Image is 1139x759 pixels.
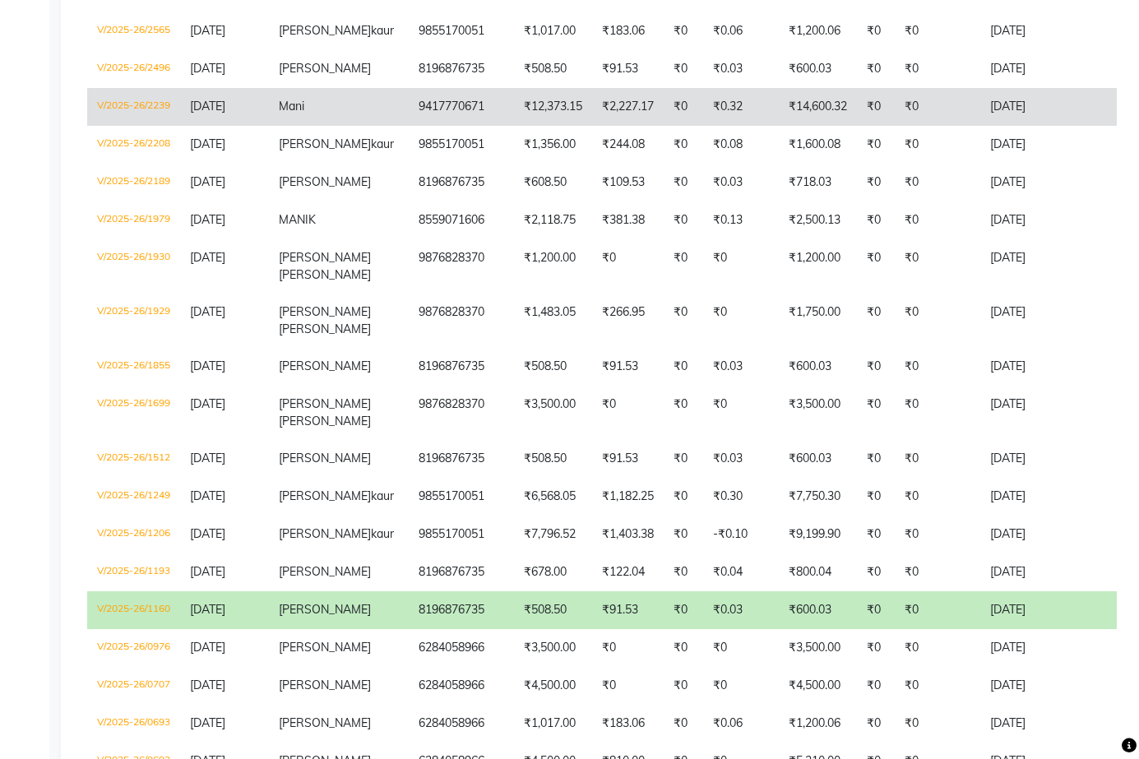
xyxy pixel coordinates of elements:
td: ₹0 [703,294,779,348]
span: [PERSON_NAME] [279,678,371,692]
td: ₹0 [895,239,980,294]
td: [DATE] [980,12,1107,50]
td: ₹3,500.00 [514,629,592,667]
span: [DATE] [190,23,225,38]
td: ₹0 [703,629,779,667]
td: 8196876735 [409,440,514,478]
td: ₹0 [664,88,703,126]
td: ₹0 [895,478,980,516]
td: [DATE] [980,516,1107,553]
td: ₹0 [664,667,703,705]
td: [DATE] [980,667,1107,705]
span: [PERSON_NAME] [279,414,371,428]
td: ₹0 [664,126,703,164]
td: ₹0 [895,126,980,164]
td: V/2025-26/2208 [87,126,180,164]
td: ₹0 [592,667,664,705]
td: ₹508.50 [514,591,592,629]
td: ₹1,600.08 [779,126,857,164]
td: ₹0 [895,440,980,478]
span: [PERSON_NAME] [279,61,371,76]
span: [DATE] [190,526,225,541]
td: ₹3,500.00 [779,629,857,667]
td: ₹0 [703,667,779,705]
span: MANIK [279,212,316,227]
td: 6284058966 [409,667,514,705]
span: [DATE] [190,61,225,76]
span: [DATE] [190,212,225,227]
td: ₹0.03 [703,440,779,478]
td: [DATE] [980,239,1107,294]
td: ₹0.30 [703,478,779,516]
td: ₹2,227.17 [592,88,664,126]
td: ₹2,118.75 [514,201,592,239]
td: ₹0 [664,386,703,440]
td: ₹183.06 [592,705,664,743]
td: ₹0.03 [703,591,779,629]
td: ₹3,500.00 [779,386,857,440]
td: ₹0.06 [703,705,779,743]
td: ₹0 [664,164,703,201]
td: ₹0 [664,516,703,553]
td: ₹0.06 [703,12,779,50]
td: V/2025-26/1699 [87,386,180,440]
span: [DATE] [190,174,225,189]
td: ₹0.04 [703,553,779,591]
span: [PERSON_NAME] [279,451,371,465]
td: 8196876735 [409,591,514,629]
td: ₹1,017.00 [514,12,592,50]
td: ₹0 [857,705,895,743]
td: 8196876735 [409,164,514,201]
td: ₹0 [664,629,703,667]
td: ₹0 [857,629,895,667]
td: V/2025-26/1249 [87,478,180,516]
td: ₹600.03 [779,50,857,88]
td: ₹600.03 [779,348,857,386]
td: V/2025-26/1512 [87,440,180,478]
td: ₹0 [857,386,895,440]
td: [DATE] [980,478,1107,516]
td: ₹0 [895,348,980,386]
td: 9855170051 [409,516,514,553]
td: [DATE] [980,164,1107,201]
span: [DATE] [190,304,225,319]
span: kaur [371,23,394,38]
span: [PERSON_NAME] [279,396,371,411]
td: ₹0 [703,386,779,440]
td: 8559071606 [409,201,514,239]
td: ₹91.53 [592,440,664,478]
span: [DATE] [190,640,225,655]
span: [DATE] [190,602,225,617]
td: ₹91.53 [592,591,664,629]
td: ₹0 [664,50,703,88]
td: ₹0 [895,516,980,553]
td: ₹0 [895,386,980,440]
span: [DATE] [190,250,225,265]
td: ₹0 [895,629,980,667]
td: ₹0.03 [703,164,779,201]
span: [DATE] [190,451,225,465]
td: V/2025-26/1160 [87,591,180,629]
td: ₹91.53 [592,348,664,386]
td: ₹0 [703,239,779,294]
td: ₹0 [895,667,980,705]
td: V/2025-26/1930 [87,239,180,294]
td: ₹244.08 [592,126,664,164]
td: ₹91.53 [592,50,664,88]
td: ₹508.50 [514,50,592,88]
td: ₹1,200.06 [779,12,857,50]
td: ₹1,750.00 [779,294,857,348]
span: [DATE] [190,359,225,373]
td: ₹600.03 [779,440,857,478]
td: ₹0 [664,294,703,348]
td: ₹0 [895,201,980,239]
td: 9855170051 [409,126,514,164]
td: ₹508.50 [514,440,592,478]
td: ₹0.32 [703,88,779,126]
td: 9876828370 [409,294,514,348]
td: ₹109.53 [592,164,664,201]
td: ₹1,017.00 [514,705,592,743]
td: [DATE] [980,88,1107,126]
td: ₹0 [664,478,703,516]
td: ₹608.50 [514,164,592,201]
